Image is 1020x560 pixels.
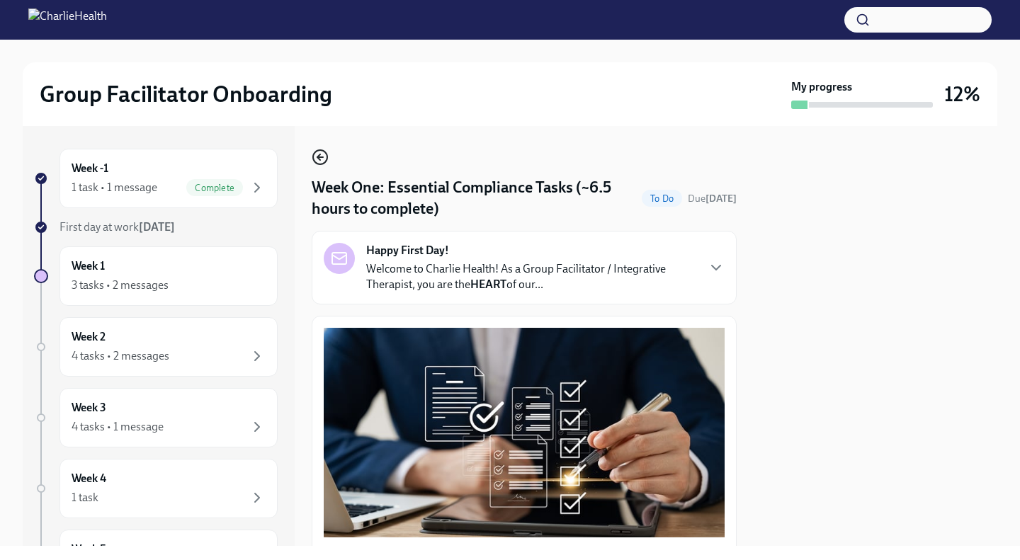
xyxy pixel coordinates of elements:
[642,193,682,204] span: To Do
[34,149,278,208] a: Week -11 task • 1 messageComplete
[72,542,106,557] h6: Week 5
[470,278,506,291] strong: HEART
[312,177,636,219] h4: Week One: Essential Compliance Tasks (~6.5 hours to complete)
[34,317,278,377] a: Week 24 tasks • 2 messages
[366,261,696,292] p: Welcome to Charlie Health! As a Group Facilitator / Integrative Therapist, you are the of our...
[40,80,332,108] h2: Group Facilitator Onboarding
[72,278,169,293] div: 3 tasks • 2 messages
[139,220,175,234] strong: [DATE]
[72,258,105,274] h6: Week 1
[186,183,243,193] span: Complete
[688,193,737,205] span: Due
[324,328,725,537] button: Zoom image
[366,243,449,258] strong: Happy First Day!
[688,192,737,205] span: September 22nd, 2025 10:00
[34,219,278,235] a: First day at work[DATE]
[34,246,278,306] a: Week 13 tasks • 2 messages
[72,161,108,176] h6: Week -1
[72,471,106,486] h6: Week 4
[944,81,980,107] h3: 12%
[28,8,107,31] img: CharlieHealth
[72,348,169,364] div: 4 tasks • 2 messages
[72,329,106,345] h6: Week 2
[59,220,175,234] span: First day at work
[72,490,98,505] div: 1 task
[72,400,106,416] h6: Week 3
[72,419,164,435] div: 4 tasks • 1 message
[34,388,278,447] a: Week 34 tasks • 1 message
[791,79,852,95] strong: My progress
[34,459,278,518] a: Week 41 task
[705,193,737,205] strong: [DATE]
[72,180,157,195] div: 1 task • 1 message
